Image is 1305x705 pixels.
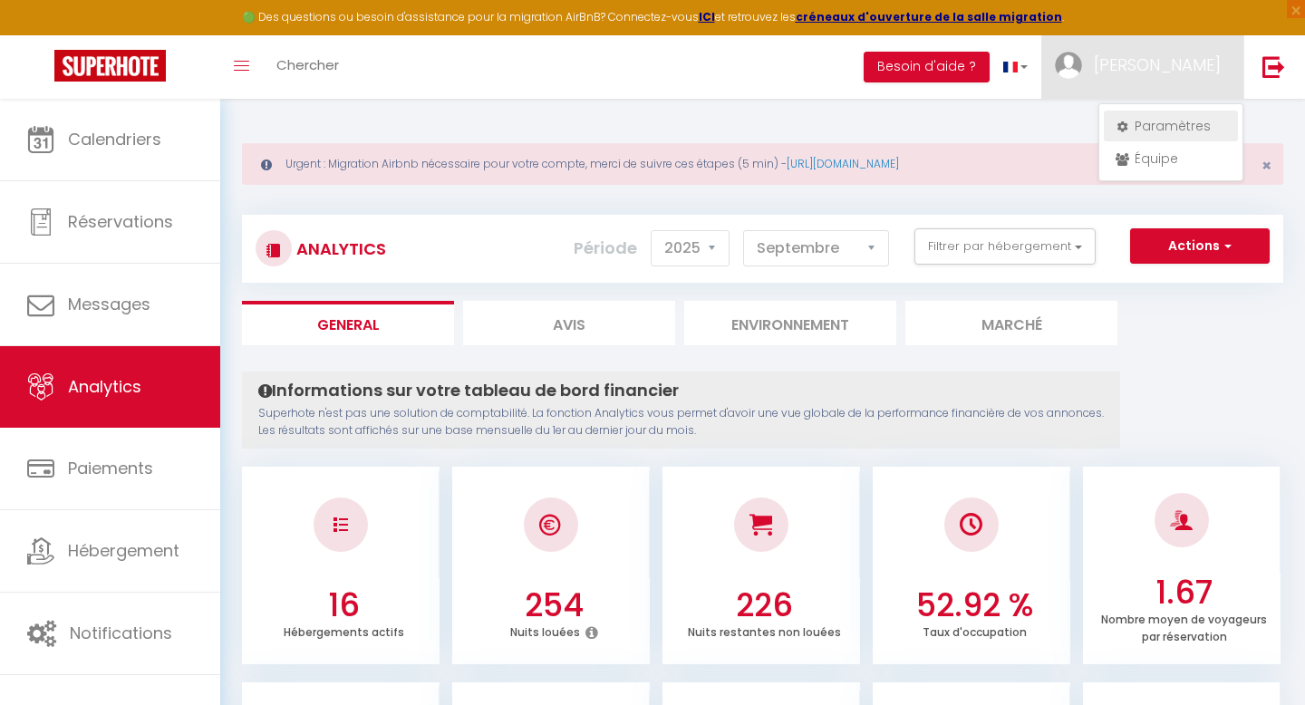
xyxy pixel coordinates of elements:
img: ... [1055,52,1082,79]
a: Paramètres [1104,111,1238,141]
iframe: Chat [1228,623,1291,691]
a: ... [PERSON_NAME] [1041,35,1243,99]
button: Actions [1130,228,1270,265]
span: Paiements [68,457,153,479]
li: Environnement [684,301,896,345]
span: Analytics [68,375,141,398]
li: General [242,301,454,345]
img: logout [1262,55,1285,78]
p: Superhote n'est pas une solution de comptabilité. La fonction Analytics vous permet d'avoir une v... [258,405,1104,439]
a: ICI [699,9,715,24]
p: Nuits restantes non louées [688,621,841,640]
a: Chercher [263,35,353,99]
a: Équipe [1104,143,1238,174]
h3: 16 [252,586,435,624]
a: créneaux d'ouverture de la salle migration [796,9,1062,24]
span: Réservations [68,210,173,233]
h3: Analytics [292,228,386,269]
span: Chercher [276,55,339,74]
p: Taux d'occupation [923,621,1027,640]
button: Besoin d'aide ? [864,52,990,82]
li: Marché [905,301,1117,345]
li: Avis [463,301,675,345]
button: Filtrer par hébergement [914,228,1096,265]
h3: 1.67 [1093,574,1276,612]
a: [URL][DOMAIN_NAME] [787,156,899,171]
label: Période [574,228,637,268]
p: Nombre moyen de voyageurs par réservation [1101,608,1267,644]
span: Calendriers [68,128,161,150]
h4: Informations sur votre tableau de bord financier [258,381,1104,401]
button: Close [1261,158,1271,174]
span: Messages [68,293,150,315]
h3: 254 [462,586,645,624]
p: Hébergements actifs [284,621,404,640]
button: Ouvrir le widget de chat LiveChat [14,7,69,62]
img: NO IMAGE [333,517,348,532]
h3: 52.92 % [883,586,1066,624]
p: Nuits louées [510,621,580,640]
span: [PERSON_NAME] [1094,53,1221,76]
h3: 226 [672,586,855,624]
span: Hébergement [68,539,179,562]
img: Super Booking [54,50,166,82]
span: × [1261,154,1271,177]
div: Urgent : Migration Airbnb nécessaire pour votre compte, merci de suivre ces étapes (5 min) - [242,143,1283,185]
span: Notifications [70,622,172,644]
